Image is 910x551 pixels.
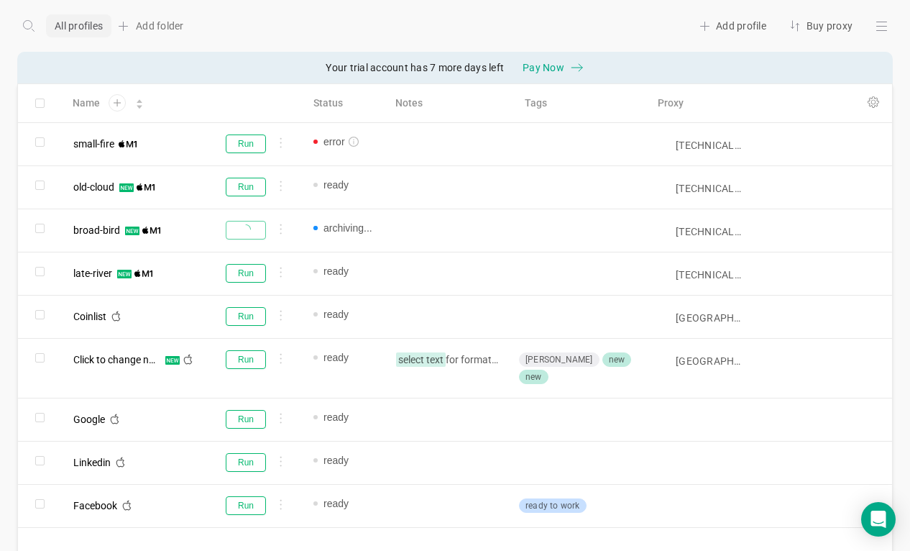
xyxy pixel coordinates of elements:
[861,502,896,537] div: Open Intercom Messenger
[313,96,343,111] span: Status
[323,221,372,235] span: archiving...
[676,140,743,151] input: Search for proxy...
[226,350,266,369] button: Run
[676,312,743,324] input: Search for proxy...
[73,354,168,365] span: Click to change name
[693,14,772,37] div: Add profile
[396,352,501,367] p: for formatting
[226,135,266,153] button: Run
[226,307,266,326] button: Run
[46,14,111,37] div: All profiles
[135,97,144,107] div: Sort
[323,178,372,192] span: ready
[183,354,193,365] i: icon: apple
[226,453,266,472] button: Run
[109,414,120,424] i: icon: apple
[226,178,266,196] button: Run
[676,226,743,237] input: Search for proxy...
[136,19,184,33] span: Add folder
[73,311,106,322] div: Coinlist
[226,410,266,429] button: Run
[323,496,372,511] span: ready
[115,457,126,468] i: icon: apple
[226,496,266,515] button: Run
[111,311,121,322] i: icon: apple
[676,355,743,367] input: Search for proxy...
[396,352,446,367] span: select text
[326,60,504,75] span: Your trial account has 7 more days left
[73,96,100,111] span: Name
[323,350,372,365] span: ready
[73,501,117,511] div: Facebook
[525,96,547,111] span: Tags
[323,135,372,149] span: error
[73,225,120,235] div: broad-bird
[676,183,743,194] input: Search for proxy...
[136,98,144,102] i: icon: caret-up
[73,182,114,192] div: old-cloud
[395,96,423,111] span: Notes
[73,414,105,424] div: Google
[73,457,111,468] div: Linkedin
[73,268,112,278] div: late-river
[226,264,266,283] button: Run
[323,264,372,278] span: ready
[658,96,684,111] span: Proxy
[73,139,114,149] div: small-fire
[523,60,564,75] span: Pay Now
[136,103,144,107] i: icon: caret-down
[323,453,372,468] span: ready
[349,137,359,147] i: icon: info-circle
[323,410,372,424] span: ready
[676,269,743,281] input: Search for proxy...
[783,14,858,37] div: Buy proxy
[121,500,132,511] i: icon: apple
[323,307,372,322] span: ready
